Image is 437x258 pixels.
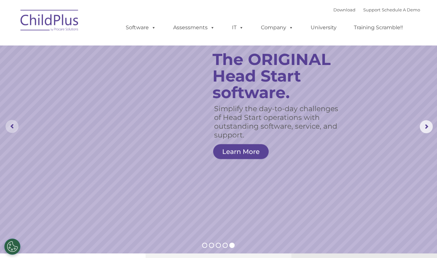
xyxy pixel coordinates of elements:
[254,21,300,34] a: Company
[333,7,355,12] a: Download
[363,7,380,12] a: Support
[119,21,162,34] a: Software
[214,104,342,139] rs-layer: Simplify the day-to-day challenges of Head Start operations with outstanding software, service, a...
[382,7,420,12] a: Schedule A Demo
[213,144,269,159] a: Learn More
[90,70,118,74] span: Phone number
[212,51,349,101] rs-layer: The ORIGINAL Head Start software.
[90,43,110,48] span: Last name
[225,21,250,34] a: IT
[333,7,420,12] font: |
[347,21,409,34] a: Training Scramble!!
[17,5,82,38] img: ChildPlus by Procare Solutions
[4,239,20,255] button: Cookies Settings
[167,21,221,34] a: Assessments
[304,21,343,34] a: University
